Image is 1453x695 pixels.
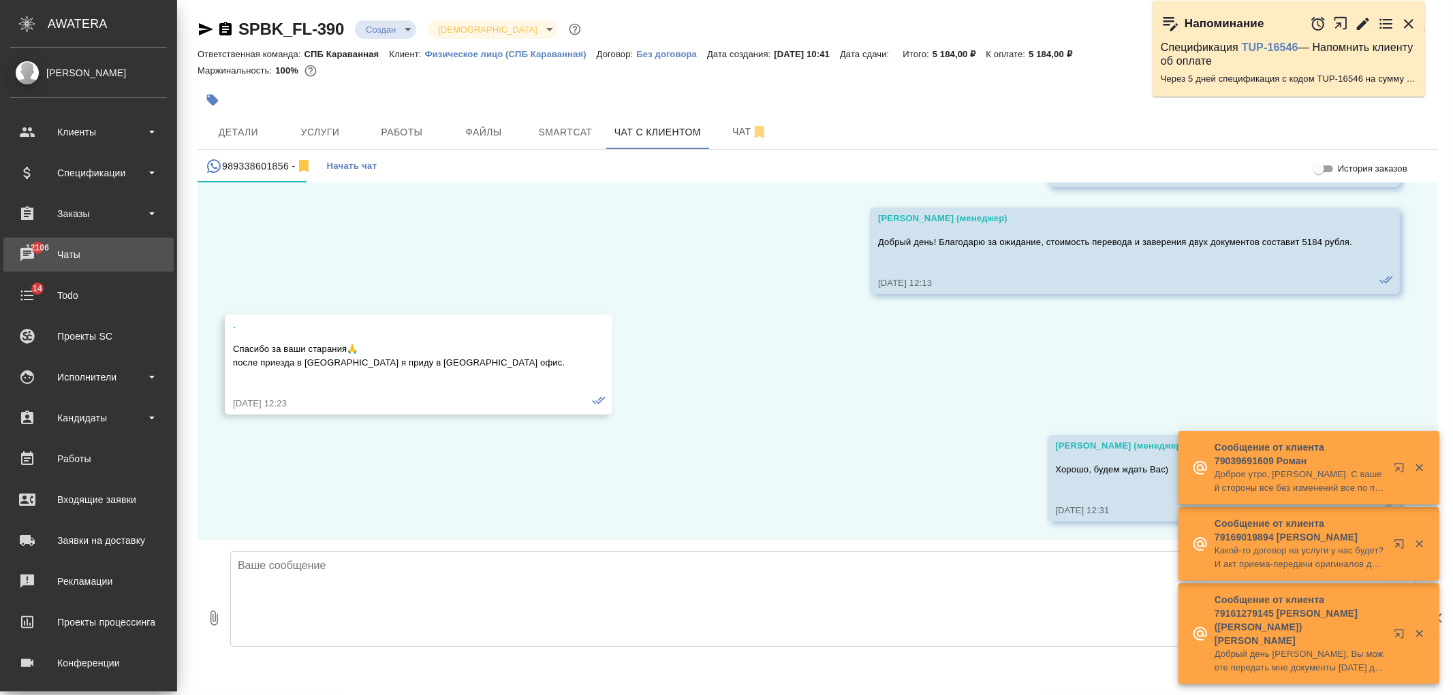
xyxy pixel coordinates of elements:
a: Входящие заявки [3,483,174,517]
div: Создан [355,20,416,39]
div: AWATERA [48,10,177,37]
button: Закрыть [1405,628,1433,640]
button: Добавить тэг [198,85,228,115]
a: Проекты SC [3,319,174,353]
div: Проекты процессинга [10,612,167,632]
a: 12106Чаты [3,238,174,272]
div: simple tabs example [198,150,1438,182]
button: Отложить [1310,16,1326,32]
p: Сообщение от клиента 79039691609 Роман [1215,440,1385,468]
span: Детали [206,124,271,141]
button: Закрыть [1405,462,1433,474]
a: TUP-16546 [1242,42,1298,53]
p: Физическое лицо (СПБ Караванная) [425,49,597,59]
span: История заказов [1338,162,1407,176]
a: Работы [3,442,174,476]
div: Работы [10,449,167,469]
span: 14 [25,282,50,295]
p: Клиент: [389,49,424,59]
div: Чаты [10,244,167,265]
span: Чат с клиентом [614,124,701,141]
div: Конференции [10,653,167,673]
a: Заявки на доставку [3,523,174,557]
p: Договор: [597,49,637,59]
svg: Отписаться [751,124,768,140]
p: СПБ Караванная [304,49,390,59]
div: [PERSON_NAME] [10,65,167,80]
p: [DATE] 10:41 [775,49,841,59]
span: Файлы [451,124,516,141]
p: Маржинальность: [198,65,275,76]
p: Ответственная команда: [198,49,304,59]
p: Без договора [636,49,707,59]
p: Дата сдачи: [840,49,892,59]
div: [DATE] 12:13 [878,276,1352,290]
p: Сообщение от клиента 79161279145 [PERSON_NAME] ([PERSON_NAME]) [PERSON_NAME] [1215,593,1385,647]
div: . [233,319,565,332]
div: Проекты SC [10,326,167,346]
div: Заявки на доставку [10,530,167,551]
button: Закрыть [1405,538,1433,550]
a: Физическое лицо (СПБ Караванная) [425,48,597,59]
p: Доброе утро, [PERSON_NAME]. С вашей стороны все без изменений все по плану? [1215,468,1385,495]
span: Начать чат [327,159,377,174]
button: Создан [362,24,400,35]
div: Спецификации [10,163,167,183]
div: [DATE] 12:23 [233,397,565,410]
p: Добрый день [PERSON_NAME], Вы можете передать мне документы [DATE] до 15 часов по адресу: [GEOGRA... [1215,647,1385,675]
button: Открыть в новой вкладке [1386,620,1418,653]
div: Todo [10,285,167,306]
p: Напоминание [1185,17,1264,31]
button: Редактировать [1355,16,1371,32]
p: 100% [275,65,302,76]
button: 0.00 RUB; [302,62,319,80]
p: Итого: [903,49,933,59]
p: Добрый день! Благодарю за ожидание, стоимость перевода и заверения двух документов составит 5184 ... [878,236,1352,249]
button: Открыть в новой вкладке [1386,454,1418,487]
button: Начать чат [320,150,384,182]
div: 989338601856 (.) - (undefined) [206,158,312,175]
svg: Отписаться [296,158,312,174]
p: Дата создания: [707,49,774,59]
a: SPBK_FL-390 [238,20,344,38]
a: 14Todo [3,278,174,312]
span: Работы [369,124,435,141]
span: Smartcat [533,124,598,141]
button: Открыть в новой вкладке [1333,9,1349,38]
p: К оплате: [986,49,1029,59]
button: Скопировать ссылку для ЯМессенджера [198,21,214,37]
div: Входящие заявки [10,489,167,510]
a: Рекламации [3,564,174,598]
button: Доп статусы указывают на важность/срочность заказа [566,20,584,38]
button: Открыть в новой вкладке [1386,530,1418,563]
div: [DATE] 12:31 [1056,504,1353,517]
a: Без договора [636,48,707,59]
span: Услуги [287,124,353,141]
div: [PERSON_NAME] (менеджер) [878,212,1352,225]
p: Сообщение от клиента 79169019894 [PERSON_NAME] [1215,517,1385,544]
a: Проекты процессинга [3,605,174,639]
span: 12106 [18,241,57,255]
p: Через 5 дней спецификация с кодом TUP-16546 на сумму 100926.66 RUB будет просрочена [1161,72,1417,86]
button: Закрыть [1401,16,1417,32]
button: Перейти в todo [1378,16,1394,32]
p: Спецификация — Напомнить клиенту об оплате [1161,41,1417,68]
div: Кандидаты [10,408,167,428]
div: [PERSON_NAME] (менеджер) [1056,439,1353,453]
p: 5 184,00 ₽ [933,49,986,59]
button: [DEMOGRAPHIC_DATA] [434,24,541,35]
a: Конференции [3,646,174,680]
p: Какой-то договор на услуги у нас будет? И акт приема-передачи оригиналов документов? [1215,544,1385,571]
div: Клиенты [10,122,167,142]
div: Создан [427,20,557,39]
div: Исполнители [10,367,167,387]
div: Заказы [10,204,167,224]
button: Скопировать ссылку [217,21,234,37]
p: 5 184,00 ₽ [1029,49,1082,59]
span: Чат [717,123,783,140]
div: Рекламации [10,571,167,592]
p: Хорошо, будем ждать Вас) [1056,463,1353,476]
p: Спасибо за ваши старания🙏 после приезда в [GEOGRAPHIC_DATA] я приду в [GEOGRAPHIC_DATA] офис. [233,342,565,370]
